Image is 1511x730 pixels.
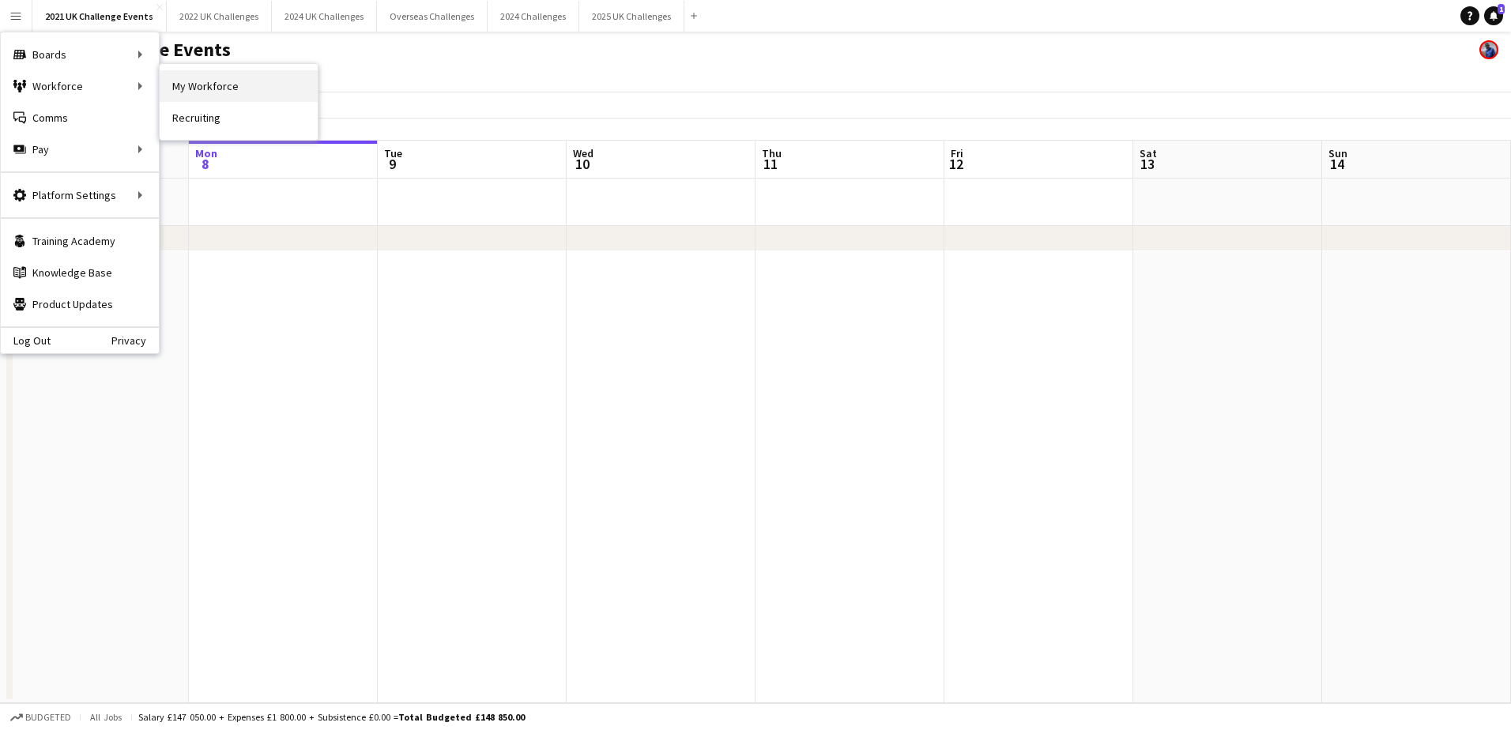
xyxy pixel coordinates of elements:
span: Mon [195,146,217,160]
app-user-avatar: Andy Baker [1479,40,1498,59]
button: Overseas Challenges [377,1,488,32]
span: All jobs [87,711,125,723]
a: 1 [1484,6,1503,25]
span: Tue [384,146,402,160]
span: Fri [951,146,963,160]
span: 9 [382,155,402,173]
button: 2025 UK Challenges [579,1,684,32]
span: Wed [573,146,593,160]
span: Thu [762,146,782,160]
span: Budgeted [25,712,71,723]
button: Budgeted [8,709,73,726]
span: Sun [1328,146,1347,160]
span: 13 [1137,155,1157,173]
span: Sat [1140,146,1157,160]
button: 2024 UK Challenges [272,1,377,32]
button: 2024 Challenges [488,1,579,32]
span: 8 [193,155,217,173]
a: Comms [1,102,159,134]
div: Pay [1,134,159,165]
button: 2022 UK Challenges [167,1,272,32]
div: Workforce [1,70,159,102]
span: 14 [1326,155,1347,173]
button: 2021 UK Challenge Events [32,1,167,32]
div: Salary £147 050.00 + Expenses £1 800.00 + Subsistence £0.00 = [138,711,525,723]
span: 1 [1498,4,1505,14]
span: Total Budgeted £148 850.00 [398,711,525,723]
a: Product Updates [1,288,159,320]
a: Recruiting [160,102,318,134]
a: Log Out [1,334,51,347]
span: 11 [759,155,782,173]
span: 12 [948,155,963,173]
div: Boards [1,39,159,70]
span: 10 [571,155,593,173]
a: My Workforce [160,70,318,102]
a: Training Academy [1,225,159,257]
div: Platform Settings [1,179,159,211]
a: Privacy [111,334,159,347]
a: Knowledge Base [1,257,159,288]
